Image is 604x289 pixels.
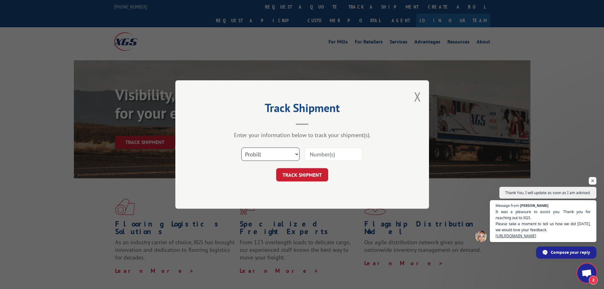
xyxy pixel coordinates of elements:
button: TRACK SHIPMENT [276,168,328,181]
span: [PERSON_NAME] [520,204,549,207]
input: Number(s) [304,148,363,161]
span: Message from [496,204,519,207]
div: Open chat [577,264,596,283]
span: It was a pleasure to assist you. Thank you for reaching out to XGS. Please take a moment to tell ... [496,209,591,239]
span: 2 [589,276,598,285]
div: Enter your information below to track your shipment(s). [207,131,397,139]
button: Close modal [414,88,421,105]
span: Thank You. I will update as soon as I am advised. [505,190,591,196]
h2: Track Shipment [207,103,397,115]
span: Compose your reply [551,247,590,258]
